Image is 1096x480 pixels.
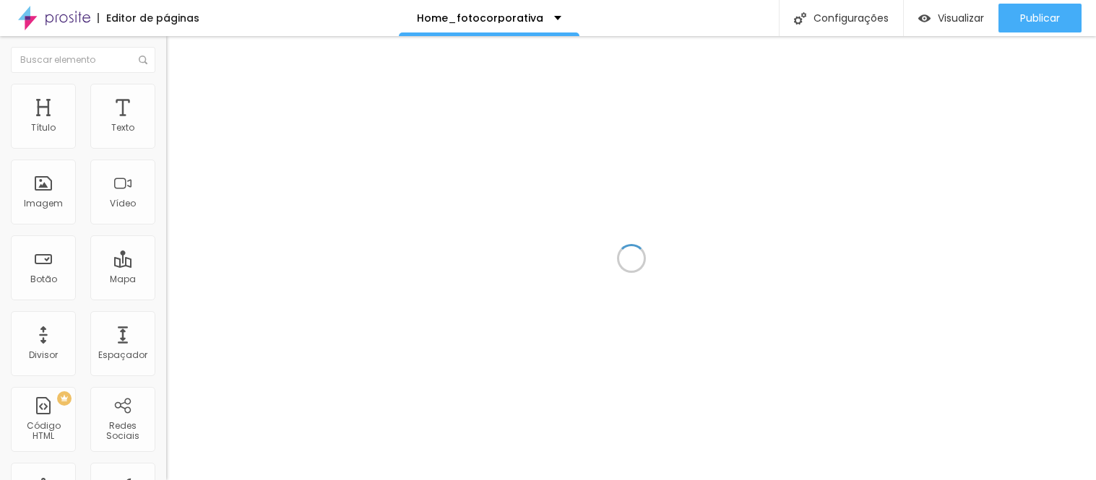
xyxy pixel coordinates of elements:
div: Botão [30,274,57,284]
button: Visualizar [904,4,998,32]
div: Espaçador [98,350,147,360]
div: Mapa [110,274,136,284]
img: Icone [139,56,147,64]
span: Publicar [1020,12,1060,24]
div: Código HTML [14,421,72,442]
div: Editor de páginas [98,13,199,23]
p: Home_fotocorporativa [417,13,543,23]
div: Texto [111,123,134,133]
img: Icone [794,12,806,25]
div: Imagem [24,198,63,209]
div: Redes Sociais [94,421,151,442]
div: Divisor [29,350,58,360]
div: Título [31,123,56,133]
input: Buscar elemento [11,47,155,73]
div: Vídeo [110,198,136,209]
img: view-1.svg [918,12,931,25]
span: Visualizar [938,12,984,24]
button: Publicar [998,4,1082,32]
